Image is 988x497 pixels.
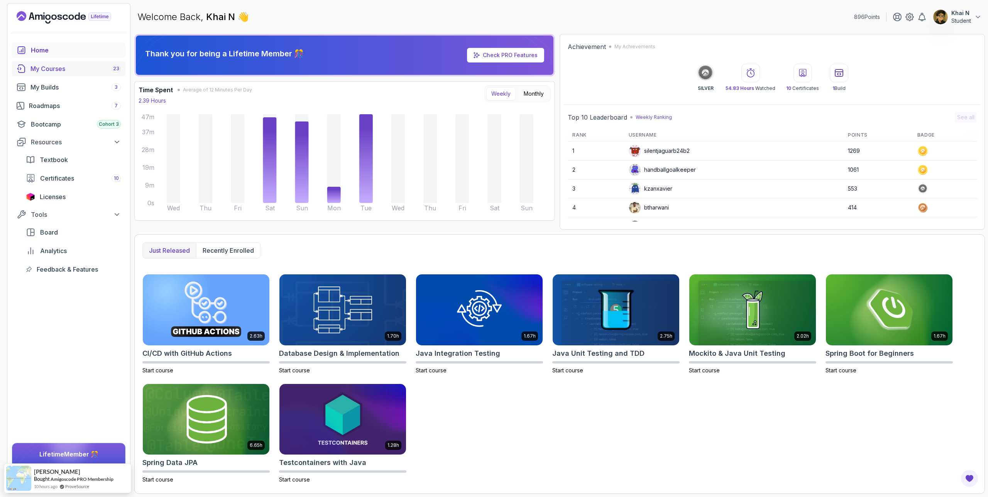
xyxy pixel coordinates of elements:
[142,348,232,359] h2: CI/CD with GitHub Actions
[832,85,846,91] p: Build
[40,174,74,183] span: Certificates
[826,274,952,345] img: Spring Boot for Beginners card
[40,155,68,164] span: Textbook
[629,202,641,213] img: user profile image
[843,217,913,236] td: 282
[12,135,125,149] button: Resources
[40,246,67,255] span: Analytics
[636,114,672,120] p: Weekly Ranking
[143,384,269,455] img: Spring Data JPA card
[660,333,672,339] p: 2.75h
[786,85,819,91] p: Certificates
[568,113,627,122] h2: Top 10 Leaderboard
[832,85,834,91] span: 1
[629,183,672,195] div: kzanxavier
[143,243,196,258] button: Just released
[279,384,406,484] a: Testcontainers with Java card1.28hTestcontainers with JavaStart course
[279,457,366,468] h2: Testcontainers with Java
[279,476,310,483] span: Start course
[951,9,971,17] p: Khai N
[552,367,583,374] span: Start course
[629,221,641,232] img: user profile image
[6,466,31,491] img: provesource social proof notification image
[279,384,406,455] img: Testcontainers with Java card
[29,101,121,110] div: Roadmaps
[360,204,372,212] tspan: Tue
[12,208,125,221] button: Tools
[933,9,982,25] button: user profile imageKhai NStudent
[196,243,260,258] button: Recently enrolled
[424,204,436,212] tspan: Thu
[142,146,154,154] tspan: 28m
[21,171,125,186] a: certificates
[486,87,516,100] button: Weekly
[955,112,977,123] button: See all
[12,98,125,113] a: roadmaps
[279,274,406,345] img: Database Design & Implementation card
[145,48,304,59] p: Thank you for being a Lifetime Member 🎊
[843,198,913,217] td: 414
[416,348,500,359] h2: Java Integration Testing
[296,204,308,212] tspan: Sun
[26,193,35,201] img: jetbrains icon
[279,367,310,374] span: Start course
[279,274,406,374] a: Database Design & Implementation card1.70hDatabase Design & ImplementationStart course
[139,97,166,105] p: 2.39 Hours
[142,367,173,374] span: Start course
[826,274,953,374] a: Spring Boot for Beginners card1.67hSpring Boot for BeginnersStart course
[37,265,98,274] span: Feedback & Features
[12,61,125,76] a: courses
[21,152,125,167] a: textbook
[629,220,672,233] div: Apply5489
[843,129,913,142] th: Points
[568,198,624,217] td: 4
[519,87,549,100] button: Monthly
[99,121,119,127] span: Cohort 3
[629,164,696,176] div: handballgoalkeeper
[629,145,690,157] div: silentjaguarb24b2
[142,476,173,483] span: Start course
[51,476,113,482] a: Amigoscode PRO Membership
[387,442,399,448] p: 1.28h
[21,262,125,277] a: feedback
[826,348,914,359] h2: Spring Boot for Beginners
[17,11,129,24] a: Landing page
[726,85,775,91] p: Watched
[624,129,843,142] th: Username
[142,128,154,136] tspan: 37m
[145,181,154,189] tspan: 9m
[149,246,190,255] p: Just released
[629,201,669,214] div: btharwani
[960,469,979,488] button: Open Feedback Button
[521,204,533,212] tspan: Sun
[34,476,50,482] span: Bought
[40,228,58,237] span: Board
[689,367,720,374] span: Start course
[568,129,624,142] th: Rank
[21,243,125,259] a: analytics
[65,483,89,490] a: ProveSource
[458,204,466,212] tspan: Fri
[416,274,543,374] a: Java Integration Testing card1.67hJava Integration TestingStart course
[698,85,714,91] p: SILVER
[933,10,948,24] img: user profile image
[387,333,399,339] p: 1.70h
[614,44,655,50] p: My Achievements
[629,183,641,194] img: default monster avatar
[913,129,977,142] th: Badge
[142,457,198,468] h2: Spring Data JPA
[34,483,58,490] span: 10 hours ago
[392,204,404,212] tspan: Wed
[34,468,80,475] span: [PERSON_NAME]
[21,225,125,240] a: board
[524,333,536,339] p: 1.67h
[31,120,121,129] div: Bootcamp
[250,333,262,339] p: 2.63h
[200,204,211,212] tspan: Thu
[31,46,121,55] div: Home
[826,367,856,374] span: Start course
[147,199,154,207] tspan: 0s
[12,79,125,95] a: builds
[142,164,154,171] tspan: 19m
[568,179,624,198] td: 3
